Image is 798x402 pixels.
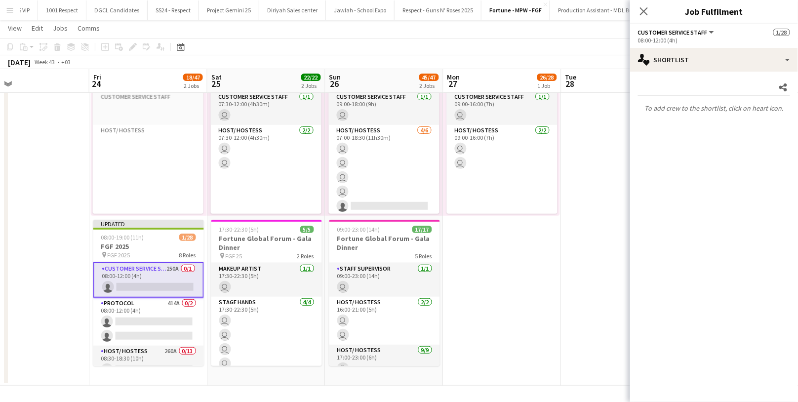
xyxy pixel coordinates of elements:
[630,5,798,18] h3: Job Fulfilment
[210,78,222,89] span: 25
[211,234,322,252] h3: Fortune Global Forum - Gala Dinner
[53,24,68,33] span: Jobs
[179,251,196,259] span: 8 Roles
[773,29,790,36] span: 1/28
[4,22,26,35] a: View
[537,74,557,81] span: 26/28
[297,252,314,260] span: 2 Roles
[302,82,320,89] div: 2 Jobs
[93,68,203,214] app-job-card: 07:30-12:00 (4h30m)17/19 FGF 254 RolesCustomer Service StaffHost/ Hostess
[219,226,259,233] span: 17:30-22:30 (5h)
[183,74,203,81] span: 18/47
[446,78,460,89] span: 27
[184,82,202,89] div: 2 Jobs
[630,48,798,72] div: Shortlist
[93,73,101,81] span: Fri
[93,242,204,251] h3: FGF 2025
[211,91,321,125] app-card-role: Customer Service Staff1/107:30-12:00 (4h30m)
[93,220,204,366] app-job-card: Updated08:00-19:00 (11h)1/28FGF 2025 FGF 20258 RolesCustomer Service Staff250A0/108:00-12:00 (4h)...
[564,78,577,89] span: 28
[211,220,322,366] app-job-card: 17:30-22:30 (5h)5/5Fortune Global Forum - Gala Dinner FGF 252 RolesMakeup Artist1/117:30-22:30 (5...
[326,0,395,20] button: Jawlah - School Expo
[32,24,43,33] span: Edit
[415,252,432,260] span: 5 Roles
[226,252,242,260] span: FGF 25
[481,0,550,20] button: Fortune - MPW - FGF
[329,68,439,214] app-job-card: 07:00-19:00 (12h)28/3010 RolesCustomer Service Staff1/109:00-18:00 (9h) Host/ Hostess4/607:00-18:...
[447,73,460,81] span: Mon
[211,68,321,214] app-job-card: 07:30-18:00 (10h30m)17/177 RolesCustomer Service Staff1/107:30-12:00 (4h30m) Host/ Hostess2/207:3...
[61,58,71,66] div: +03
[447,68,558,214] app-job-card: 07:00-16:00 (9h)26/28 FGF 259 RolesCustomer Service Staff1/109:00-16:00 (7h) Host/ Hostess2/209:0...
[301,74,321,81] span: 22/22
[86,0,148,20] button: DGCL Candidates
[199,0,259,20] button: Project Gemini 25
[179,234,196,241] span: 1/28
[300,226,314,233] span: 5/5
[329,263,440,297] app-card-role: Staff Supervisor1/109:00-23:00 (14h)
[329,220,440,366] app-job-card: 09:00-23:00 (14h)17/17Fortune Global Forum - Gala Dinner5 RolesStaff Supervisor1/109:00-23:00 (14...
[328,78,341,89] span: 26
[337,226,380,233] span: 09:00-23:00 (14h)
[259,0,326,20] button: Diriyah Sales center
[93,125,203,230] app-card-role-placeholder: Host/ Hostess
[420,82,439,89] div: 2 Jobs
[38,0,86,20] button: 1001 Respect
[78,24,100,33] span: Comms
[412,226,432,233] span: 17/17
[211,297,322,373] app-card-role: Stage Hands4/417:30-22:30 (5h)
[630,100,798,117] p: To add crew to the shortlist, click on heart icon.
[329,234,440,252] h3: Fortune Global Forum - Gala Dinner
[28,22,47,35] a: Edit
[74,22,104,35] a: Comms
[211,263,322,297] app-card-role: Makeup Artist1/117:30-22:30 (5h)
[329,297,440,345] app-card-role: Host/ Hostess2/216:00-21:00 (5h)
[49,22,72,35] a: Jobs
[419,74,439,81] span: 45/47
[8,24,22,33] span: View
[93,91,203,125] app-card-role-placeholder: Customer Service Staff
[92,78,101,89] span: 24
[395,0,481,20] button: Respect - Guns N' Roses 2025
[550,0,649,20] button: Production Assistant - MDL Beast
[101,234,144,241] span: 08:00-19:00 (11h)
[108,251,130,259] span: FGF 2025
[638,37,790,44] div: 08:00-12:00 (4h)
[148,0,199,20] button: SS24 - Respect
[565,73,577,81] span: Tue
[447,91,558,125] app-card-role: Customer Service Staff1/109:00-16:00 (7h)
[638,29,716,36] button: Customer Service Staff
[329,73,341,81] span: Sun
[93,220,204,228] div: Updated
[211,125,321,230] app-card-role: Host/ Hostess2/207:30-12:00 (4h30m)
[538,82,557,89] div: 1 Job
[447,125,558,230] app-card-role: Host/ Hostess2/209:00-16:00 (7h)
[211,73,222,81] span: Sat
[8,57,31,67] div: [DATE]
[329,125,439,230] app-card-role: Host/ Hostess4/607:00-18:30 (11h30m)
[638,29,708,36] span: Customer Service Staff
[329,91,439,125] app-card-role: Customer Service Staff1/109:00-18:00 (9h)
[33,58,57,66] span: Week 43
[93,298,204,346] app-card-role: Protocol414A0/208:00-12:00 (4h)
[93,262,204,298] app-card-role: Customer Service Staff250A0/108:00-12:00 (4h)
